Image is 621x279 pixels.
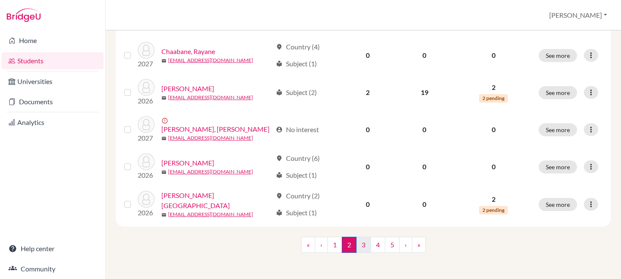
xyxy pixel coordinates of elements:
button: See more [539,198,577,211]
td: 0 [395,37,454,74]
span: 2 [342,237,357,253]
span: location_on [276,43,283,50]
td: 0 [395,111,454,148]
img: Corbin, Margaux [138,191,155,208]
p: 2026 [138,170,155,180]
td: 19 [395,74,454,111]
td: 2 [340,74,395,111]
a: 5 [385,237,400,253]
span: mail [161,170,166,175]
img: Chaouni, Layla [138,79,155,96]
div: Subject (2) [276,87,317,98]
div: Subject (1) [276,59,317,69]
span: location_on [276,155,283,162]
td: 0 [395,185,454,223]
td: 0 [340,37,395,74]
p: 0 [459,125,528,135]
button: [PERSON_NAME] [545,7,611,23]
td: 0 [395,148,454,185]
td: 0 [340,148,395,185]
p: 2027 [138,133,155,143]
span: 2 pending [479,94,508,103]
a: » [412,237,426,253]
img: Bridge-U [7,8,41,22]
div: No interest [276,125,319,135]
a: [EMAIL_ADDRESS][DOMAIN_NAME] [168,168,253,176]
span: local_library [276,89,283,96]
a: Documents [2,93,103,110]
div: Country (2) [276,191,320,201]
span: 2 pending [479,206,508,214]
div: Subject (1) [276,208,317,218]
a: [PERSON_NAME], [PERSON_NAME] [161,124,270,134]
button: See more [539,86,577,99]
img: Chugani, Lina [138,153,155,170]
a: [EMAIL_ADDRESS][DOMAIN_NAME] [168,94,253,101]
span: mail [161,212,166,217]
a: Universities [2,73,103,90]
p: 0 [459,50,528,60]
a: ‹ [315,237,328,253]
button: See more [539,123,577,136]
p: 2 [459,194,528,204]
div: Subject (1) [276,170,317,180]
button: See more [539,160,577,173]
a: Community [2,260,103,277]
a: 1 [327,237,342,253]
span: mail [161,136,166,141]
p: 2026 [138,96,155,106]
div: Country (4) [276,42,320,52]
a: Analytics [2,114,103,131]
a: 3 [356,237,371,253]
a: Help center [2,240,103,257]
a: [PERSON_NAME][GEOGRAPHIC_DATA] [161,190,272,211]
img: Chaabane, Rayane [138,42,155,59]
span: local_library [276,60,283,67]
img: Chokrane, Aziz Mehdi [138,116,155,133]
a: Chaabane, Rayane [161,46,215,57]
td: 0 [340,111,395,148]
span: mail [161,58,166,63]
span: mail [161,95,166,100]
div: Country (6) [276,153,320,163]
p: 2026 [138,208,155,218]
button: See more [539,49,577,62]
a: [EMAIL_ADDRESS][DOMAIN_NAME] [168,134,253,142]
p: 0 [459,162,528,172]
span: account_circle [276,126,283,133]
span: location_on [276,192,283,199]
a: Students [2,52,103,69]
nav: ... [301,237,426,260]
a: 4 [370,237,385,253]
a: [PERSON_NAME] [161,158,214,168]
td: 0 [340,185,395,223]
a: « [301,237,315,253]
a: [EMAIL_ADDRESS][DOMAIN_NAME] [168,57,253,64]
p: 2 [459,82,528,92]
p: 2027 [138,59,155,69]
span: error_outline [161,117,170,124]
a: › [399,237,412,253]
span: local_library [276,209,283,216]
a: [PERSON_NAME] [161,84,214,94]
span: local_library [276,172,283,179]
a: Home [2,32,103,49]
a: [EMAIL_ADDRESS][DOMAIN_NAME] [168,211,253,218]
